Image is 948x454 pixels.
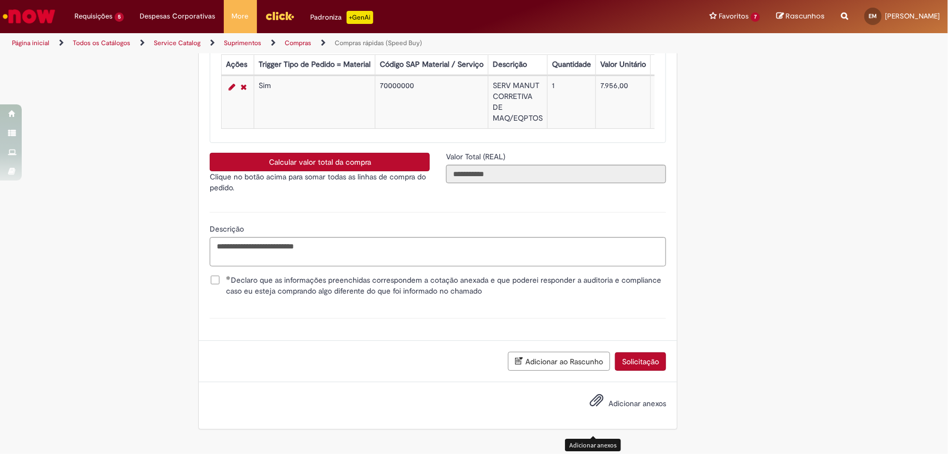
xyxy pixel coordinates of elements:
[210,171,430,193] p: Clique no botão acima para somar todas as linhas de compra do pedido.
[265,8,294,24] img: click_logo_yellow_360x200.png
[226,80,238,94] a: Editar Linha 1
[232,11,249,22] span: More
[154,39,200,47] a: Service Catalog
[210,237,666,266] textarea: Descrição
[140,11,216,22] span: Despesas Corporativas
[311,11,373,24] div: Padroniza
[210,153,430,171] button: Calcular valor total da compra
[347,11,373,24] p: +GenAi
[869,13,877,20] span: EM
[115,13,124,22] span: 5
[8,33,624,53] ul: Trilhas de página
[776,11,825,22] a: Rascunhos
[224,39,261,47] a: Suprimentos
[1,5,57,27] img: ServiceNow
[596,55,651,75] th: Valor Unitário
[446,165,666,183] input: Valor Total (REAL)
[565,439,621,451] div: Adicionar anexos
[74,11,112,22] span: Requisições
[508,352,610,371] button: Adicionar ao Rascunho
[488,55,548,75] th: Descrição
[488,76,548,129] td: SERV MANUT CORRETIVA DE MAQ/EQPTOS
[226,275,666,296] span: Declaro que as informações preenchidas correspondem a cotação anexada e que poderei responder a a...
[210,224,246,234] span: Descrição
[885,11,940,21] span: [PERSON_NAME]
[751,13,760,22] span: 7
[587,390,606,415] button: Adicionar anexos
[226,276,231,280] span: Obrigatório Preenchido
[375,55,488,75] th: Código SAP Material / Serviço
[222,55,254,75] th: Ações
[651,76,720,129] td: 7.956,00
[719,11,749,22] span: Favoritos
[254,55,375,75] th: Trigger Tipo de Pedido = Material
[238,80,249,94] a: Remover linha 1
[596,76,651,129] td: 7.956,00
[446,152,507,161] span: Somente leitura - Valor Total (REAL)
[73,39,130,47] a: Todos os Catálogos
[12,39,49,47] a: Página inicial
[608,399,666,408] span: Adicionar anexos
[285,39,311,47] a: Compras
[335,39,422,47] a: Compras rápidas (Speed Buy)
[651,55,720,75] th: Valor Total Moeda
[615,352,666,371] button: Solicitação
[446,151,507,162] label: Somente leitura - Valor Total (REAL)
[548,76,596,129] td: 1
[548,55,596,75] th: Quantidade
[254,76,375,129] td: Sim
[375,76,488,129] td: 70000000
[786,11,825,21] span: Rascunhos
